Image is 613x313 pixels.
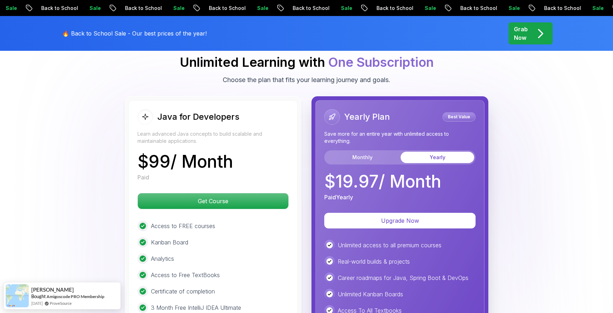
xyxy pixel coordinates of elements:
p: Sale [84,5,107,12]
p: Back to School [371,5,419,12]
p: Sale [251,5,274,12]
p: Sale [503,5,526,12]
p: $ 99 / Month [137,153,233,170]
p: Unlimited Kanban Boards [338,290,403,298]
p: Sale [419,5,442,12]
h2: Yearly Plan [344,111,390,123]
p: Career roadmaps for Java, Spring Boot & DevOps [338,274,468,282]
p: Sale [168,5,190,12]
p: Back to School [119,5,168,12]
span: [PERSON_NAME] [31,287,74,293]
span: [DATE] [31,300,43,306]
p: 3 Month Free IntelliJ IDEA Ultimate [151,303,241,312]
p: Unlimited access to all premium courses [338,241,441,249]
p: Analytics [151,254,174,263]
p: Back to School [287,5,335,12]
p: Real-world builds & projects [338,257,410,266]
button: Get Course [137,193,289,209]
p: Paid [137,173,149,182]
p: Paid Yearly [324,193,353,201]
p: Sale [587,5,609,12]
p: Back to School [36,5,84,12]
p: Kanban Board [151,238,188,247]
p: Save more for an entire year with unlimited access to everything. [324,130,476,145]
a: ProveSource [50,300,72,306]
span: Bought [31,293,46,299]
p: 🔥 Back to School Sale - Our best prices of the year! [62,29,207,38]
h2: Unlimited Learning with [180,55,434,69]
p: $ 19.97 / Month [324,173,441,190]
a: Amigoscode PRO Membership [47,294,104,299]
p: Sale [335,5,358,12]
a: Upgrade Now [324,217,476,224]
p: Certificate of completion [151,287,215,296]
h2: Java for Developers [157,111,239,123]
span: One Subscription [328,54,434,70]
p: Learn advanced Java concepts to build scalable and maintainable applications. [137,130,289,145]
img: provesource social proof notification image [6,284,29,307]
p: Access to FREE courses [151,222,215,230]
p: Back to School [203,5,251,12]
p: Grab Now [514,25,528,42]
p: Best Value [444,113,474,120]
button: Yearly [401,152,474,163]
p: Access to Free TextBooks [151,271,220,279]
p: Back to School [455,5,503,12]
button: Monthly [326,152,399,163]
p: Choose the plan that fits your learning journey and goals. [223,75,390,85]
button: Upgrade Now [324,213,476,228]
p: Get Course [138,193,288,209]
p: Back to School [538,5,587,12]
